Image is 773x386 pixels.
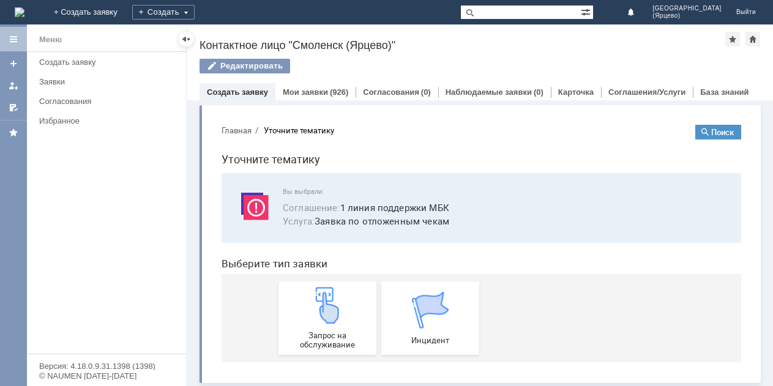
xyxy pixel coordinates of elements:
[71,73,515,81] span: Вы выбрали:
[4,54,23,73] a: Создать заявку
[70,216,161,234] span: Запрос на обслуживание
[15,7,24,17] img: logo
[4,76,23,95] a: Мои заявки
[421,87,431,97] div: (0)
[10,35,529,53] h1: Уточните тематику
[39,362,174,370] div: Версия: 4.18.0.9.31.1398 (1398)
[652,12,722,20] span: (Ярцево)
[15,7,24,17] a: Перейти на домашнюю страницу
[24,73,61,109] img: svg%3E
[34,53,184,72] a: Создать заявку
[179,32,193,46] div: Скрыть меню
[173,221,264,230] span: Инцидент
[10,143,529,155] header: Выберите тип заявки
[39,77,179,86] div: Заявки
[652,5,722,12] span: [GEOGRAPHIC_DATA]
[97,172,134,209] img: get23c147a1b4124cbfa18e19f2abec5e8f
[200,177,237,213] img: get067d4ba7cf7247ad92597448b2db9300
[558,87,594,97] a: Карточка
[71,99,515,113] span: Заявка по отложенным чекам
[283,87,328,97] a: Мои заявки
[52,11,122,20] div: Уточните тематику
[4,98,23,117] a: Мои согласования
[71,86,129,98] span: Соглашение :
[484,10,529,24] button: Поиск
[71,100,103,112] span: Услуга :
[39,116,165,125] div: Избранное
[170,166,267,240] a: Инцидент
[132,5,195,20] div: Создать
[534,87,543,97] div: (0)
[39,372,174,380] div: © NAUMEN [DATE]-[DATE]
[67,166,165,240] a: Запрос на обслуживание
[39,97,179,106] div: Согласования
[446,87,532,97] a: Наблюдаемые заявки
[34,72,184,91] a: Заявки
[700,87,749,97] a: База знаний
[363,87,419,97] a: Согласования
[71,86,237,100] button: Соглашение:1 линия поддержки МБК
[745,32,760,46] div: Сделать домашней страницей
[581,6,593,17] span: Расширенный поиск
[608,87,685,97] a: Соглашения/Услуги
[330,87,348,97] div: (926)
[39,58,179,67] div: Создать заявку
[725,32,740,46] div: Добавить в избранное
[34,92,184,111] a: Согласования
[207,87,268,97] a: Создать заявку
[10,10,40,21] button: Главная
[200,39,725,51] div: Контактное лицо "Смоленск (Ярцево)"
[39,32,62,47] div: Меню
